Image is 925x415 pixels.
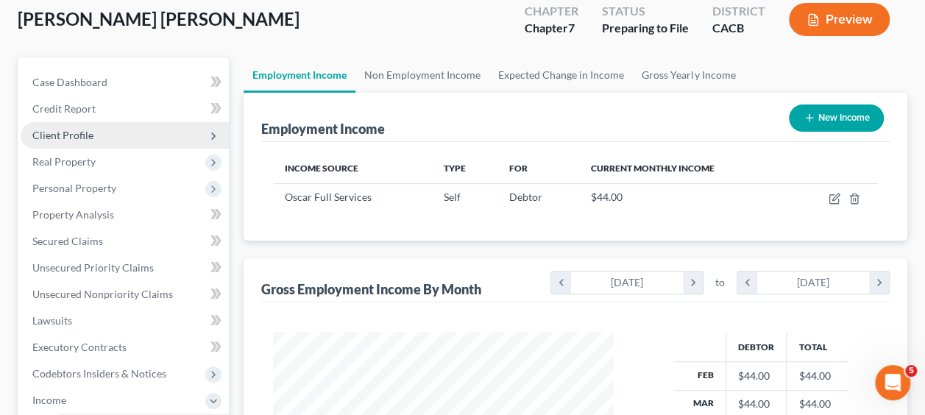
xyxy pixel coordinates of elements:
div: District [712,3,765,20]
div: Chapter [525,3,578,20]
button: New Income [789,104,884,132]
i: chevron_right [683,272,703,294]
span: Credit Report [32,102,96,115]
a: Employment Income [244,57,355,93]
a: Non Employment Income [355,57,489,93]
i: chevron_left [737,272,757,294]
th: Feb [673,362,726,390]
div: Status [602,3,689,20]
div: Gross Employment Income By Month [261,280,481,298]
span: Income Source [285,163,358,174]
a: Unsecured Priority Claims [21,255,229,281]
th: Debtor [726,332,787,361]
a: Expected Change in Income [489,57,633,93]
a: Unsecured Nonpriority Claims [21,281,229,308]
a: Gross Yearly Income [633,57,744,93]
i: chevron_left [551,272,571,294]
span: Real Property [32,155,96,168]
div: $44.00 [738,397,774,411]
td: $44.00 [787,362,848,390]
a: Credit Report [21,96,229,122]
button: Preview [789,3,890,36]
div: $44.00 [738,369,774,383]
span: to [715,275,725,290]
span: Unsecured Nonpriority Claims [32,288,173,300]
span: For [509,163,528,174]
span: $44.00 [590,191,622,203]
a: Property Analysis [21,202,229,228]
a: Case Dashboard [21,69,229,96]
a: Executory Contracts [21,334,229,361]
span: Personal Property [32,182,116,194]
span: Client Profile [32,129,93,141]
a: Lawsuits [21,308,229,334]
span: Unsecured Priority Claims [32,261,154,274]
iframe: Intercom live chat [875,365,910,400]
span: Income [32,394,66,406]
div: [DATE] [757,272,870,294]
span: 7 [568,21,575,35]
div: Employment Income [261,120,385,138]
span: Lawsuits [32,314,72,327]
div: CACB [712,20,765,37]
span: [PERSON_NAME] [PERSON_NAME] [18,8,300,29]
span: 5 [905,365,917,377]
a: Secured Claims [21,228,229,255]
div: Preparing to File [602,20,689,37]
th: Total [787,332,848,361]
span: Self [444,191,461,203]
span: Executory Contracts [32,341,127,353]
span: Oscar Full Services [285,191,372,203]
span: Codebtors Insiders & Notices [32,367,166,380]
span: Debtor [509,191,542,203]
span: Property Analysis [32,208,114,221]
div: Chapter [525,20,578,37]
span: Case Dashboard [32,76,107,88]
span: Secured Claims [32,235,103,247]
span: Type [444,163,466,174]
span: Current Monthly Income [590,163,714,174]
div: [DATE] [571,272,684,294]
i: chevron_right [869,272,889,294]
